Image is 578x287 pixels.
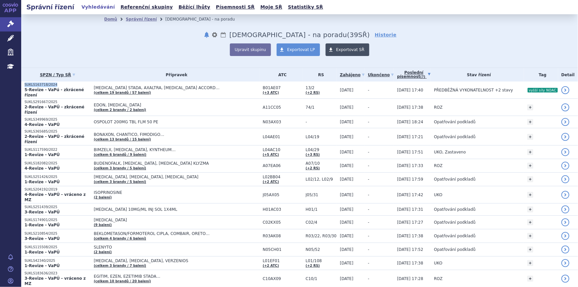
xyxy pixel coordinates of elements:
span: N05CH01 [263,247,302,252]
strong: 4-Revize - VaPÚ - vráceno z MZ [25,192,86,202]
a: + [527,219,533,225]
span: [DATE] [340,276,353,281]
span: Opatřování podkladů [434,220,476,225]
a: (+2 ATC) [263,264,279,267]
span: [DATE] [340,207,353,212]
span: Exportovat SŘ [336,47,365,52]
th: Detail [558,68,578,82]
span: 74/1 [306,105,337,110]
span: C02/4 [306,220,337,225]
a: (2 balení) [94,250,112,254]
a: + [527,260,533,266]
span: SLENYTO [94,245,259,250]
span: - [368,220,369,225]
span: UKO, Zastaveno [434,150,466,154]
a: (+2 ATC) [263,180,279,184]
span: [DATE] [340,261,353,265]
a: detail [561,103,569,111]
span: [DATE] [340,193,353,197]
a: Vyhledávání [79,3,117,12]
span: - [368,120,369,124]
span: Opatřování podkladů [434,177,476,182]
span: [DATE] 17:21 [397,135,423,139]
a: (celkem 3 brandy / 5 balení) [94,180,146,184]
a: + [527,163,533,169]
a: Exportovat SŘ [326,43,370,56]
span: N03AX03 [263,120,302,124]
span: R03AK08 [263,234,302,238]
a: detail [561,232,569,240]
span: - [368,276,369,281]
span: - [368,193,369,197]
a: (+5 ATC) [263,153,279,156]
span: [DATE] [340,247,353,252]
a: (celkem 6 brandů / 9 balení) [94,153,146,156]
span: [DATE] 17:42 [397,193,423,197]
span: - [306,120,337,124]
a: (9 balení) [94,223,112,227]
a: Správní řízení [126,17,157,22]
span: [DATE] [340,234,353,238]
a: detail [561,191,569,199]
th: ATC [259,68,302,82]
span: [DATE] [340,88,353,92]
span: [DATE] 17:33 [397,163,423,168]
span: BEKLOMETASON/FORMOTEROL CIPLA, COMBAIR, ORETO… [94,231,259,236]
span: - [368,88,369,92]
span: [DATE] 18:24 [397,120,423,124]
span: UKO [434,193,442,197]
p: SUKLS291667/2025 [25,100,90,104]
span: [MEDICAL_DATA] [94,218,259,222]
span: [DATE] 17:31 [397,207,423,212]
span: - [368,177,369,182]
span: B01AE07 [263,86,302,90]
a: SPZN / Typ SŘ [25,70,90,80]
span: - [368,247,369,252]
span: [DATE] [340,220,353,225]
span: - [368,207,369,212]
span: 13/2 [306,86,337,90]
span: J05/31 [306,193,337,197]
a: (celkem 2 brandy / 2 balení) [94,108,146,112]
a: Exportovat LP [277,43,320,56]
span: R03/22, R03/30 [306,234,337,238]
a: detail [561,86,569,94]
span: C02KX05 [263,220,302,225]
span: - [368,135,369,139]
span: L01EF01 [263,258,302,263]
a: Zahájeno [340,70,364,80]
span: - [368,105,369,110]
span: ROZ [434,276,443,281]
strong: 1-Revize - VaPÚ [25,180,60,184]
a: Statistiky SŘ [286,3,325,12]
strong: 4-Revize - VaPÚ [25,122,60,127]
a: Lhůty [220,31,227,39]
span: [DATE] 17:27 [397,220,423,225]
span: BONAXON, CHANTICO, FIMODIGO… [94,132,259,137]
abbr: (?) [420,75,425,79]
span: [MEDICAL_DATA] 10MG/ML INJ SOL 1X4ML [94,207,259,212]
span: [MEDICAL_DATA], [MEDICAL_DATA], [MEDICAL_DATA] [94,175,259,179]
a: + [527,134,533,140]
a: detail [561,246,569,254]
a: + [527,176,533,182]
span: L02/12, L02/9 [306,177,337,182]
a: + [527,233,533,239]
a: detail [561,218,569,226]
span: A07EA06 [263,163,302,168]
button: Upravit skupinu [230,43,271,56]
span: [DATE] 17:28 [397,276,423,281]
span: Opatřování podkladů [434,135,476,139]
p: SUKLS163718/2024 [25,83,90,87]
span: PŘEDBĚŽNÁ VYKONATELNOST +2 stavy [434,88,513,92]
span: Opatřování podkladů [434,247,476,252]
strong: 3-Revize - VaPÚ - vráceno z MZ [25,276,86,286]
strong: 3-Revize - VaPÚ [25,236,60,241]
a: + [527,104,533,110]
button: notifikace [203,31,210,39]
a: + [527,192,533,198]
a: detail [561,259,569,267]
th: RS [302,68,337,82]
span: Revize - na poradu [229,31,347,39]
a: (celkem 13 brandů / 15 balení) [94,138,151,141]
